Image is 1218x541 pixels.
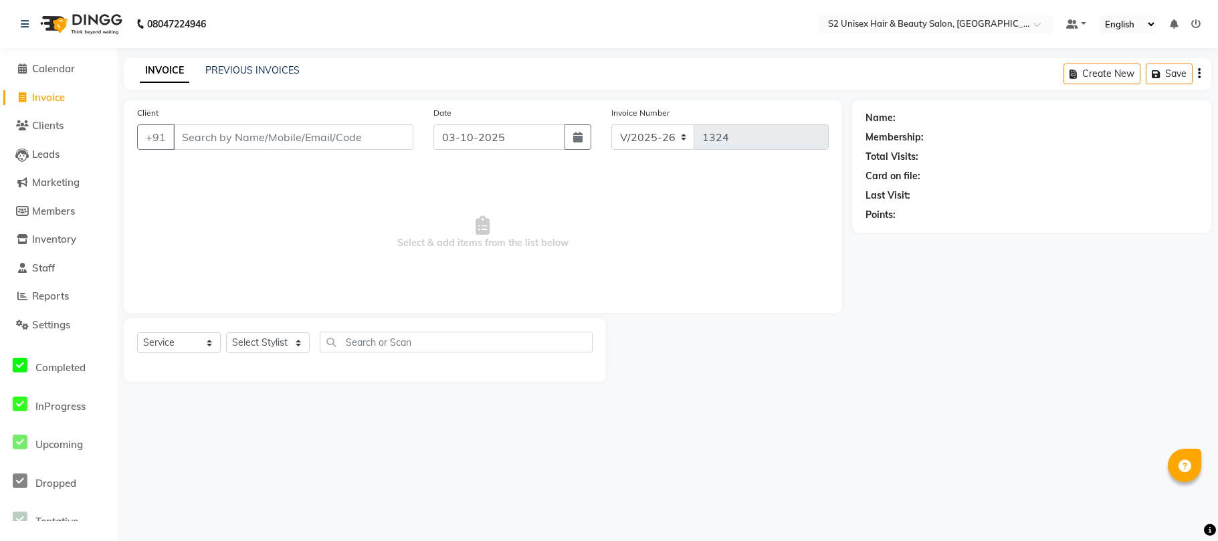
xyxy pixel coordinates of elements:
[866,150,918,164] div: Total Visits:
[866,189,910,203] div: Last Visit:
[866,169,920,183] div: Card on file:
[3,261,114,276] a: Staff
[140,59,189,83] a: INVOICE
[34,5,126,43] img: logo
[173,124,413,150] input: Search by Name/Mobile/Email/Code
[35,477,76,490] span: Dropped
[3,232,114,247] a: Inventory
[3,175,114,191] a: Marketing
[320,332,593,352] input: Search or Scan
[32,261,55,274] span: Staff
[3,289,114,304] a: Reports
[1063,64,1140,84] button: Create New
[205,64,300,76] a: PREVIOUS INVOICES
[32,148,60,160] span: Leads
[35,361,86,374] span: Completed
[32,176,80,189] span: Marketing
[3,62,114,77] a: Calendar
[3,318,114,333] a: Settings
[611,107,670,119] label: Invoice Number
[32,318,70,331] span: Settings
[1146,64,1193,84] button: Save
[32,62,75,75] span: Calendar
[433,107,451,119] label: Date
[866,208,896,222] div: Points:
[137,166,829,300] span: Select & add items from the list below
[1162,488,1205,528] iframe: chat widget
[3,90,114,106] a: Invoice
[3,147,114,163] a: Leads
[35,438,83,451] span: Upcoming
[32,119,64,132] span: Clients
[32,290,69,302] span: Reports
[137,107,159,119] label: Client
[3,204,114,219] a: Members
[137,124,175,150] button: +91
[35,400,86,413] span: InProgress
[147,5,206,43] b: 08047224946
[32,91,65,104] span: Invoice
[866,130,924,144] div: Membership:
[866,111,896,125] div: Name:
[32,205,75,217] span: Members
[32,233,76,245] span: Inventory
[3,118,114,134] a: Clients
